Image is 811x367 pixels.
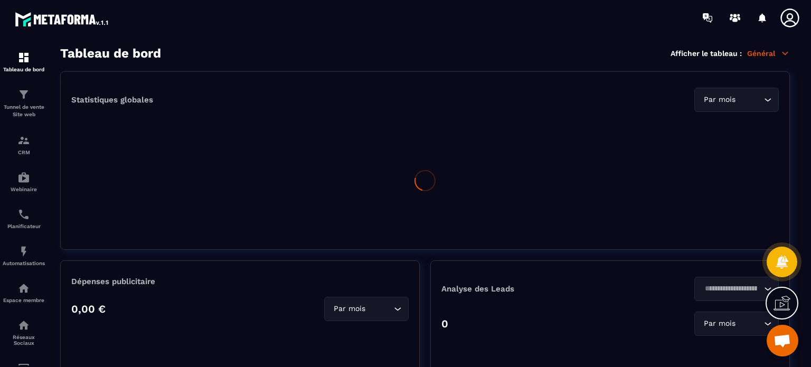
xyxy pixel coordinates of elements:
p: Tableau de bord [3,67,45,72]
img: formation [17,51,30,64]
p: Webinaire [3,186,45,192]
a: schedulerschedulerPlanificateur [3,200,45,237]
img: automations [17,171,30,184]
div: Ouvrir le chat [767,325,798,356]
img: logo [15,10,110,29]
input: Search for option [701,283,761,295]
img: automations [17,245,30,258]
input: Search for option [367,303,391,315]
a: social-networksocial-networkRéseaux Sociaux [3,311,45,354]
img: scheduler [17,208,30,221]
a: automationsautomationsAutomatisations [3,237,45,274]
span: Par mois [701,318,738,330]
a: formationformationCRM [3,126,45,163]
div: Search for option [694,312,779,336]
input: Search for option [738,318,761,330]
p: Planificateur [3,223,45,229]
p: Analyse des Leads [441,284,610,294]
p: Dépenses publicitaire [71,277,409,286]
span: Par mois [331,303,367,315]
img: social-network [17,319,30,332]
input: Search for option [738,94,761,106]
span: Par mois [701,94,738,106]
p: Automatisations [3,260,45,266]
a: automationsautomationsWebinaire [3,163,45,200]
p: Tunnel de vente Site web [3,103,45,118]
p: 0 [441,317,448,330]
a: formationformationTunnel de vente Site web [3,80,45,126]
div: Search for option [694,277,779,301]
p: Espace membre [3,297,45,303]
p: Afficher le tableau : [671,49,742,58]
img: automations [17,282,30,295]
h3: Tableau de bord [60,46,161,61]
p: 0,00 € [71,303,106,315]
img: formation [17,88,30,101]
a: automationsautomationsEspace membre [3,274,45,311]
a: formationformationTableau de bord [3,43,45,80]
p: Général [747,49,790,58]
p: Statistiques globales [71,95,153,105]
img: formation [17,134,30,147]
p: Réseaux Sociaux [3,334,45,346]
p: CRM [3,149,45,155]
div: Search for option [694,88,779,112]
div: Search for option [324,297,409,321]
